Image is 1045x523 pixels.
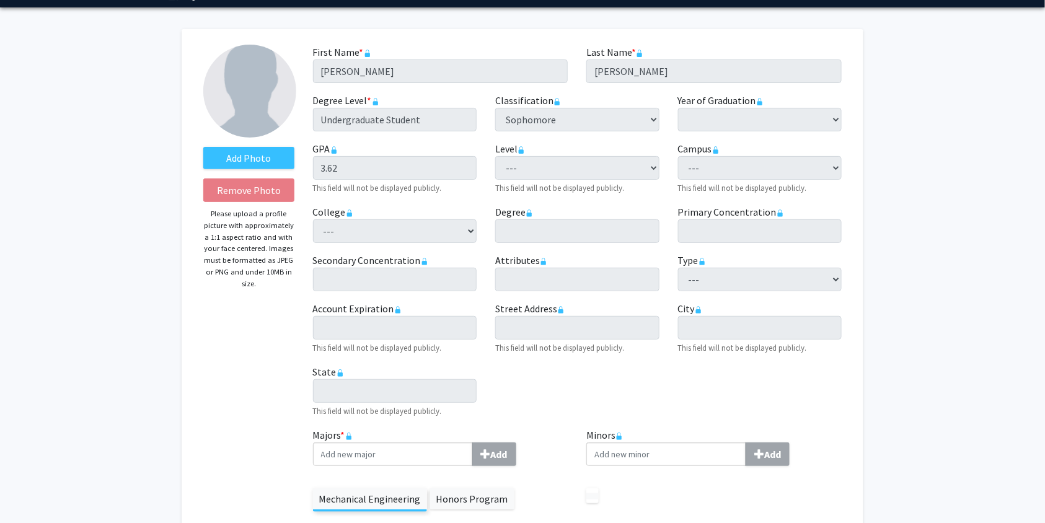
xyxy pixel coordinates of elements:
label: Level [495,141,525,156]
svg: This information is provided and automatically updated by Drexel University and is not editable o... [372,98,379,105]
iframe: Chat [9,467,53,514]
svg: This information is provided and automatically updated by Drexel University and is not editable o... [712,146,720,154]
svg: This information is provided and automatically updated by Drexel University and is not editable o... [756,98,764,105]
label: AddProfile Picture [203,147,294,169]
small: This field will not be displayed publicly. [495,183,624,193]
small: This field will not be displayed publicly. [678,343,807,353]
small: This field will not be displayed publicly. [313,183,442,193]
label: Primary Concentration [678,204,784,219]
button: Majors* [472,442,516,466]
p: Please upload a profile picture with approximately a 1:1 aspect ratio and with your face centered... [203,208,294,289]
label: Attributes [495,253,547,268]
label: College [313,204,353,219]
label: First Name [313,45,371,59]
label: Degree Level [313,93,379,108]
small: This field will not be displayed publicly. [495,343,624,353]
b: Add [764,448,781,460]
svg: This information is provided and automatically updated by Drexel University and is not editable o... [518,146,525,154]
svg: This information is provided and automatically updated by Drexel University and is not editable o... [330,146,338,154]
b: Add [491,448,508,460]
label: Account Expiration [313,301,402,316]
label: Type [678,253,706,268]
svg: This information is provided and automatically updated by Drexel University and is not editable o... [337,369,344,377]
small: This field will not be displayed publicly. [313,343,442,353]
label: Classification [495,93,561,108]
svg: This information is provided and automatically updated by Drexel University and is not editable o... [526,209,533,217]
label: Degree [495,204,533,219]
img: Profile Picture [203,45,296,138]
small: This field will not be displayed publicly. [678,183,807,193]
svg: This information is provided and automatically updated by Drexel University and is not editable o... [636,50,643,57]
svg: This information is provided and automatically updated by Drexel University and is not editable o... [695,306,702,314]
svg: This information is provided and automatically updated by Drexel University and is not editable o... [699,258,706,265]
button: Minors [746,442,790,466]
label: Campus [678,141,720,156]
svg: This information is provided and automatically updated by Drexel University and is not editable o... [557,306,565,314]
label: Mechanical Engineering [313,488,427,509]
label: Honors Program [430,488,514,509]
label: Minors [586,428,842,466]
label: City [678,301,702,316]
svg: This information is provided and automatically updated by Drexel University and is not editable o... [364,50,371,57]
svg: This information is provided and automatically updated by Drexel University and is not editable o... [553,98,561,105]
small: This field will not be displayed publicly. [313,406,442,416]
label: Year of Graduation [678,93,764,108]
svg: This information is provided and automatically updated by Drexel University and is not editable o... [540,258,547,265]
button: Remove Photo [203,178,294,202]
svg: This information is provided and automatically updated by Drexel University and is not editable o... [421,258,428,265]
label: Secondary Concentration [313,253,428,268]
svg: This information is provided and automatically updated by Drexel University and is not editable o... [346,209,353,217]
label: Majors [313,428,568,466]
label: Street Address [495,301,565,316]
label: State [313,364,344,379]
svg: This information is provided and automatically updated by Drexel University and is not editable o... [394,306,402,314]
svg: This information is provided and automatically updated by Drexel University and is not editable o... [777,209,784,217]
label: GPA [313,141,338,156]
input: Majors*Add [313,442,473,466]
input: MinorsAdd [586,442,746,466]
label: Last Name [586,45,643,59]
